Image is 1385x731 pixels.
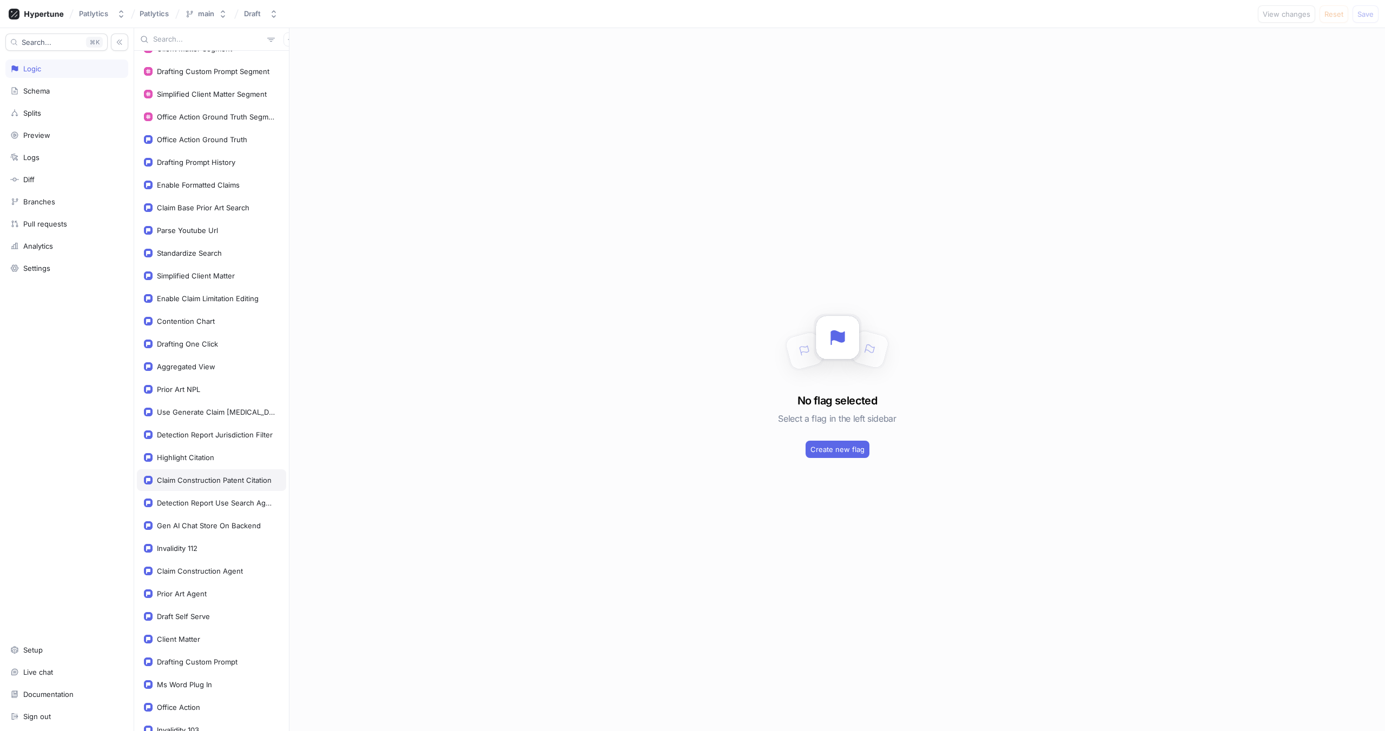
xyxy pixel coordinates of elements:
div: Claim Construction Patent Citation [157,476,272,484]
div: Prior Art Agent [157,589,207,598]
span: Reset [1324,11,1343,17]
div: Simplified Client Matter [157,271,235,280]
button: Save [1353,5,1379,23]
div: Analytics [23,242,53,250]
div: Drafting Prompt History [157,158,235,167]
div: Contention Chart [157,317,215,325]
button: Search...K [5,34,108,51]
div: Drafting Custom Prompt Segment [157,67,269,76]
div: Invalidity 112 [157,544,197,553]
div: Documentation [23,690,74,699]
button: main [181,5,232,23]
div: Preview [23,131,50,139]
div: Settings [23,264,50,273]
a: Documentation [5,685,128,703]
div: Drafting Custom Prompt [157,657,238,666]
div: Enable Claim Limitation Editing [157,294,259,303]
div: Diff [23,175,35,184]
div: Sign out [23,712,51,721]
div: Enable Formatted Claims [157,181,240,189]
span: Save [1357,11,1374,17]
span: Patlytics [140,10,169,17]
div: Standardize Search [157,249,222,257]
div: Highlight Citation [157,453,214,462]
div: Pull requests [23,220,67,228]
div: Logic [23,64,41,73]
div: Branches [23,197,55,206]
div: Prior Art NPL [157,385,200,394]
div: Parse Youtube Url [157,226,218,235]
h3: No flag selected [797,393,877,409]
button: Reset [1320,5,1348,23]
div: Claim Base Prior Art Search [157,203,249,212]
div: Schema [23,87,50,95]
div: Office Action [157,703,200,712]
button: Create new flag [806,441,869,458]
span: View changes [1263,11,1310,17]
div: Detection Report Jurisdiction Filter [157,430,273,439]
span: Create new flag [810,446,865,453]
div: Setup [23,646,43,654]
div: Draft [244,9,261,18]
div: Simplified Client Matter Segment [157,90,267,98]
div: Office Action Ground Truth [157,135,247,144]
div: Office Action Ground Truth Segment [157,112,275,121]
div: main [198,9,214,18]
input: Search... [153,34,263,45]
button: Patlytics [75,5,130,23]
div: Live chat [23,668,53,676]
div: Detection Report Use Search Agent [157,499,275,507]
div: Drafting One Click [157,340,218,348]
button: Draft [240,5,282,23]
div: Gen AI Chat Store On Backend [157,521,261,530]
div: Patlytics [79,9,108,18]
div: K [86,37,103,48]
div: Draft Self Serve [157,612,210,621]
button: View changes [1258,5,1315,23]
div: Ms Word Plug In [157,680,212,689]
span: Search... [22,39,51,45]
div: Use Generate Claim [MEDICAL_DATA] [157,408,275,416]
div: Claim Construction Agent [157,567,243,575]
div: Aggregated View [157,362,215,371]
div: Logs [23,153,39,162]
h5: Select a flag in the left sidebar [778,409,896,428]
div: Splits [23,109,41,117]
div: Client Matter [157,635,200,643]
